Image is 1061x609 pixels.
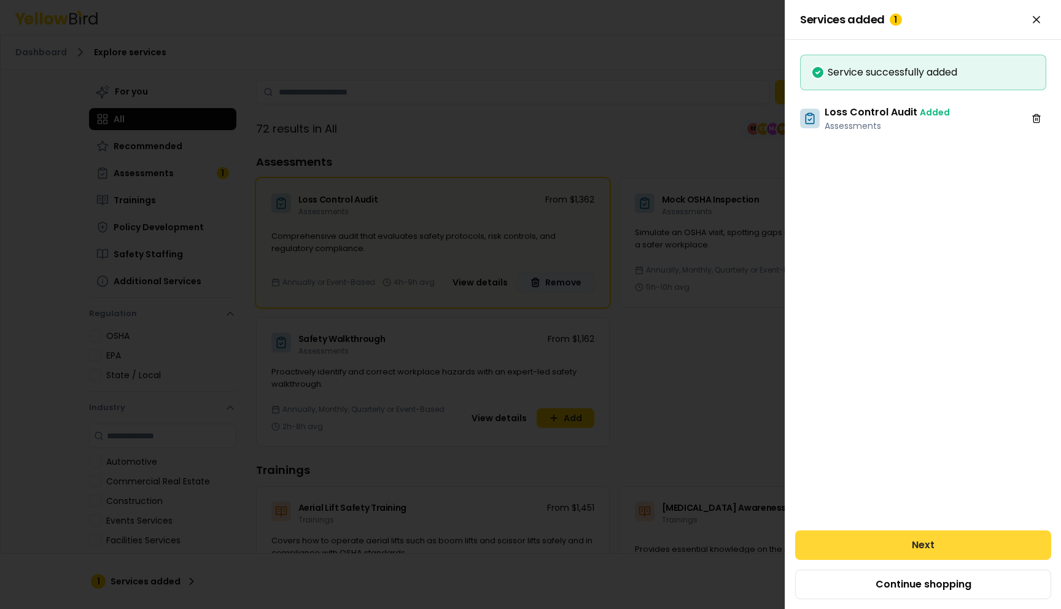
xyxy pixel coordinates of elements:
[810,65,1036,80] div: Service successfully added
[890,14,902,26] div: 1
[825,120,950,132] p: Assessments
[920,106,950,118] span: Added
[1027,10,1046,29] button: Close
[800,14,902,26] span: Services added
[795,530,1051,560] button: Next
[795,570,1051,599] button: Continue shopping
[825,105,950,120] h3: Loss Control Audit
